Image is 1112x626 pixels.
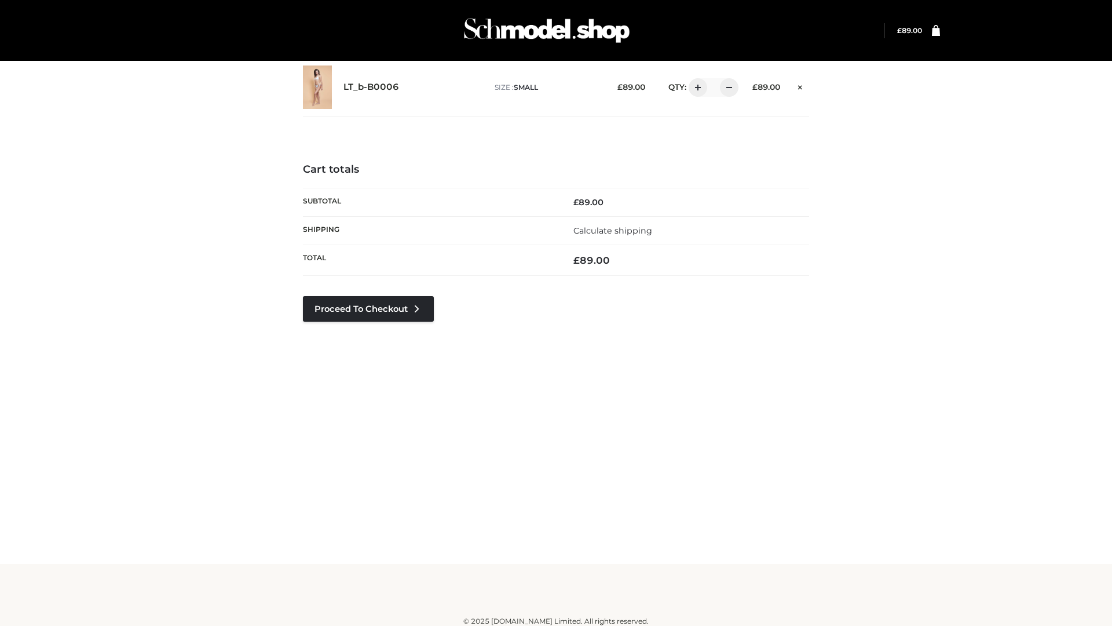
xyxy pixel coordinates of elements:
th: Subtotal [303,188,556,216]
th: Total [303,245,556,276]
bdi: 89.00 [573,254,610,266]
a: Calculate shipping [573,225,652,236]
span: SMALL [514,83,538,92]
a: Proceed to Checkout [303,296,434,322]
bdi: 89.00 [897,26,922,35]
span: £ [573,254,580,266]
span: £ [617,82,623,92]
div: QTY: [657,78,734,97]
span: £ [573,197,579,208]
bdi: 89.00 [752,82,780,92]
h4: Cart totals [303,163,809,176]
img: Schmodel Admin 964 [460,8,634,53]
p: size : [495,82,599,93]
a: Remove this item [792,78,809,93]
th: Shipping [303,216,556,245]
a: LT_b-B0006 [343,82,399,93]
bdi: 89.00 [617,82,645,92]
a: £89.00 [897,26,922,35]
span: £ [752,82,758,92]
span: £ [897,26,902,35]
bdi: 89.00 [573,197,603,208]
